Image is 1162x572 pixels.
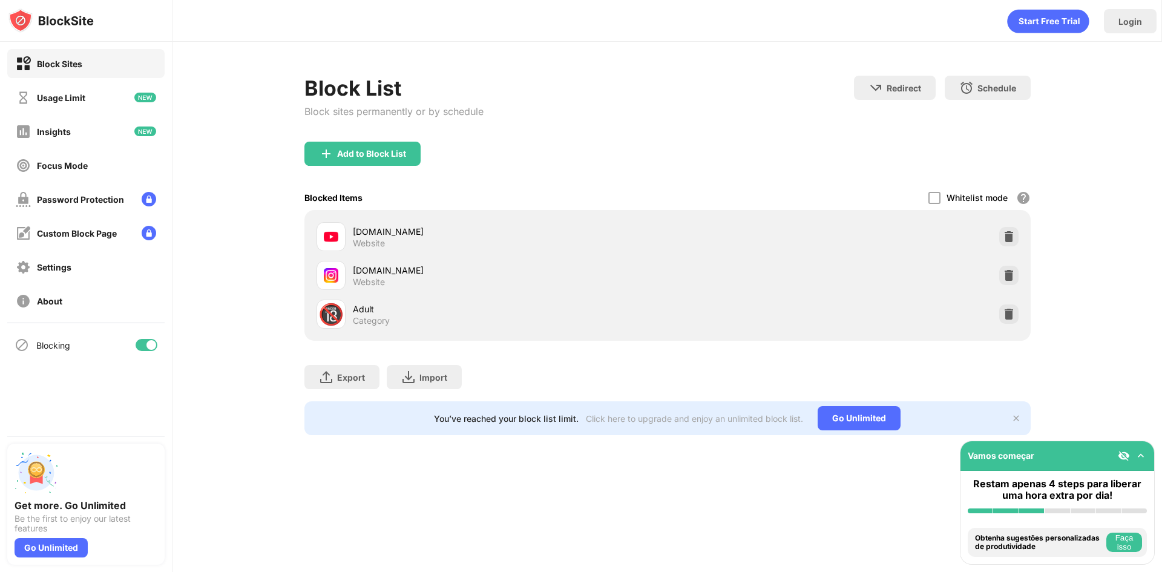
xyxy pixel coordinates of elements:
div: Schedule [977,83,1016,93]
div: Category [353,315,390,326]
img: omni-setup-toggle.svg [1135,450,1147,462]
div: Usage Limit [37,93,85,103]
img: customize-block-page-off.svg [16,226,31,241]
img: new-icon.svg [134,127,156,136]
div: You’ve reached your block list limit. [434,413,579,424]
div: Insights [37,127,71,137]
div: Whitelist mode [947,192,1008,203]
div: Vamos começar [968,450,1034,461]
div: Login [1118,16,1142,27]
div: Export [337,372,365,383]
div: Block Sites [37,59,82,69]
img: block-on.svg [16,56,31,71]
div: Import [419,372,447,383]
img: new-icon.svg [134,93,156,102]
img: focus-off.svg [16,158,31,173]
div: Redirect [887,83,921,93]
div: Website [353,277,385,288]
div: About [37,296,62,306]
img: eye-not-visible.svg [1118,450,1130,462]
img: password-protection-off.svg [16,192,31,207]
div: Custom Block Page [37,228,117,238]
div: Be the first to enjoy our latest features [15,514,157,533]
div: Go Unlimited [15,538,88,557]
div: Blocking [36,340,70,350]
div: Add to Block List [337,149,406,159]
img: push-unlimited.svg [15,451,58,495]
div: Adult [353,303,668,315]
img: x-button.svg [1011,413,1021,423]
div: [DOMAIN_NAME] [353,264,668,277]
div: Get more. Go Unlimited [15,499,157,511]
button: Faça isso [1106,533,1142,552]
img: lock-menu.svg [142,226,156,240]
div: Block List [304,76,484,100]
div: Website [353,238,385,249]
div: [DOMAIN_NAME] [353,225,668,238]
div: Restam apenas 4 steps para liberar uma hora extra por dia! [968,478,1147,501]
div: animation [1007,9,1089,33]
img: favicons [324,268,338,283]
img: about-off.svg [16,294,31,309]
div: Go Unlimited [818,406,901,430]
div: Click here to upgrade and enjoy an unlimited block list. [586,413,803,424]
img: logo-blocksite.svg [8,8,94,33]
div: 🔞 [318,302,344,327]
div: Block sites permanently or by schedule [304,105,484,117]
div: Password Protection [37,194,124,205]
img: settings-off.svg [16,260,31,275]
img: blocking-icon.svg [15,338,29,352]
div: Obtenha sugestões personalizadas de produtividade [975,534,1103,551]
img: time-usage-off.svg [16,90,31,105]
img: favicons [324,229,338,244]
img: insights-off.svg [16,124,31,139]
div: Settings [37,262,71,272]
div: Blocked Items [304,192,363,203]
div: Focus Mode [37,160,88,171]
img: lock-menu.svg [142,192,156,206]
